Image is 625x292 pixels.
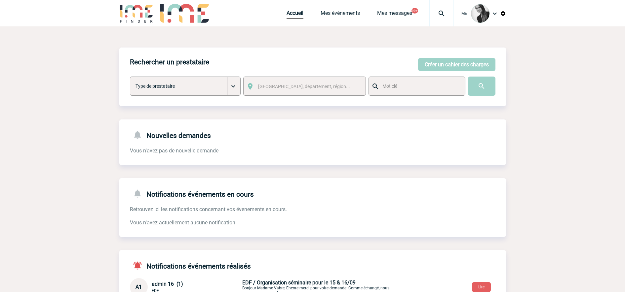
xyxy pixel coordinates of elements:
h4: Notifications événements en cours [130,189,254,198]
span: EDF / Organisation séminaire pour le 15 & 16/09 [242,279,356,286]
a: Lire [467,283,496,290]
span: A1 [136,284,142,290]
span: IME [460,11,467,16]
img: 101050-0.jpg [471,4,489,23]
span: [GEOGRAPHIC_DATA], département, région... [258,84,350,89]
button: 99+ [411,8,418,14]
h4: Rechercher un prestataire [130,58,209,66]
a: Mes événements [321,10,360,19]
span: Vous n'avez actuellement aucune notification [130,219,235,226]
a: Mes messages [377,10,412,19]
h4: Nouvelles demandes [130,130,211,140]
span: Vous n'avez pas de nouvelle demande [130,147,218,154]
span: admin 16 (1) [152,281,183,287]
img: notifications-24-px-g.png [133,130,146,140]
img: notifications-active-24-px-r.png [133,261,146,270]
img: IME-Finder [119,4,154,23]
a: A1 admin 16 (1) EDF EDF / Organisation séminaire pour le 15 & 16/09Bonjour Madame Vabre, Encore m... [130,283,398,290]
button: Lire [472,282,491,292]
h4: Notifications événements réalisés [130,261,251,270]
input: Submit [468,77,495,96]
span: Retrouvez ici les notifications concernant vos évenements en cours. [130,206,287,212]
img: notifications-24-px-g.png [133,189,146,198]
a: Accueil [287,10,303,19]
input: Mot clé [381,82,459,90]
